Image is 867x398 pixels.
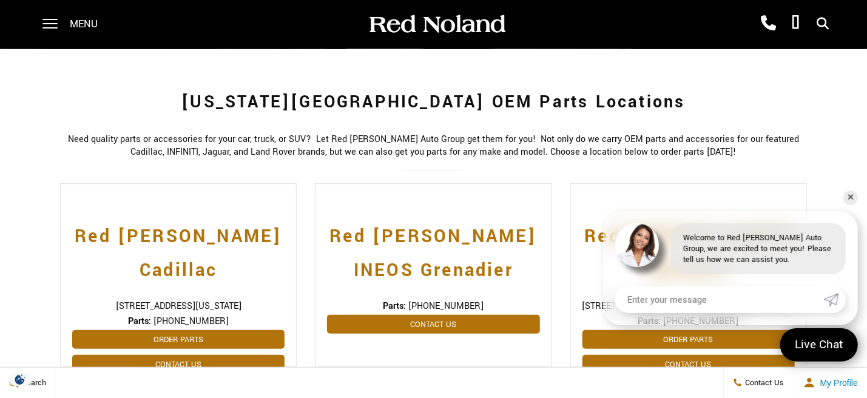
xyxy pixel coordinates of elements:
[72,207,285,288] a: Red [PERSON_NAME] Cadillac
[72,300,285,312] span: [STREET_ADDRESS][US_STATE]
[383,300,406,312] strong: Parts:
[60,78,806,127] h1: [US_STATE][GEOGRAPHIC_DATA] OEM Parts Locations
[72,355,285,374] a: Contact Us
[408,300,484,312] span: [PHONE_NUMBER]
[794,368,867,398] button: Open user profile menu
[367,14,507,35] img: Red Noland Auto Group
[582,300,795,312] span: [STREET_ADDRESS] [US_STATE][GEOGRAPHIC_DATA]
[582,330,795,349] a: Order Parts
[327,315,539,334] a: Contact Us
[815,378,858,388] span: My Profile
[6,373,34,386] section: Click to Open Cookie Consent Modal
[615,286,824,313] input: Enter your message
[128,315,151,328] strong: Parts:
[780,328,858,362] a: Live Chat
[72,330,285,349] a: Order Parts
[582,355,795,374] a: Contact Us
[153,315,229,328] span: [PHONE_NUMBER]
[789,337,849,353] span: Live Chat
[327,207,539,288] a: Red [PERSON_NAME] INEOS Grenadier
[671,223,846,274] div: Welcome to Red [PERSON_NAME] Auto Group, we are excited to meet you! Please tell us how we can as...
[60,133,806,158] p: Need quality parts or accessories for your car, truck, or SUV? Let Red [PERSON_NAME] Auto Group g...
[6,373,34,386] img: Opt-Out Icon
[743,377,784,388] span: Contact Us
[582,207,795,288] a: Red [PERSON_NAME] INFINITI
[824,286,846,313] a: Submit
[615,223,659,267] img: Agent profile photo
